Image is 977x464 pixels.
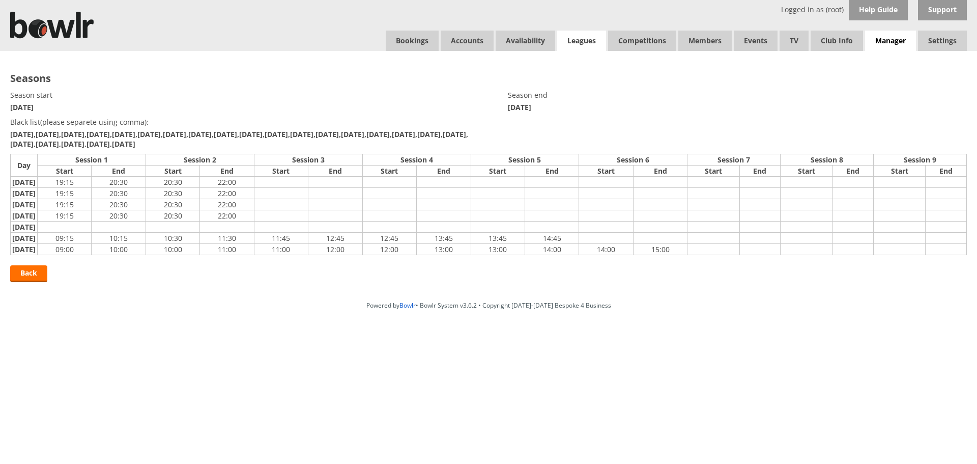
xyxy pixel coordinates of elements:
strong: Start [798,166,815,176]
td: 13:00 [471,244,525,255]
td: 11:45 [254,233,308,244]
td: 13:45 [471,233,525,244]
a: Leagues [557,31,606,51]
strong: [DATE] [12,188,36,198]
strong: Start [56,166,73,176]
h2: Seasons [10,71,967,85]
td: 11:00 [200,244,254,255]
label: Season start [10,90,52,100]
td: 19:15 [38,177,92,188]
a: Availability [496,31,555,51]
a: Events [734,31,778,51]
td: 20:30 [146,188,199,199]
strong: [DATE] [10,102,34,112]
strong: [DATE] [12,233,36,243]
strong: Session 4 [400,155,433,165]
td: 20:30 [92,188,146,199]
strong: End [220,166,234,176]
td: 20:30 [146,199,199,210]
td: 10:30 [146,233,199,244]
td: 09:15 [38,233,92,244]
a: Bookings [386,31,439,51]
td: 22:00 [200,210,254,222]
strong: End [654,166,667,176]
strong: Start [489,166,506,176]
strong: Start [272,166,290,176]
span: Powered by • Bowlr System v3.6.2 • Copyright [DATE]-[DATE] Bespoke 4 Business [366,301,611,310]
td: 22:00 [200,177,254,188]
strong: [DATE] [508,102,531,112]
a: Back [10,265,47,282]
strong: Session 8 [811,155,843,165]
td: 20:30 [92,199,146,210]
td: 12:00 [308,244,362,255]
td: 14:00 [525,244,579,255]
strong: Start [705,166,722,176]
a: Club Info [811,31,863,51]
td: 19:15 [38,188,92,199]
td: 22:00 [200,188,254,199]
strong: Session 6 [617,155,649,165]
td: 20:30 [92,177,146,188]
td: 20:30 [92,210,146,222]
strong: End [545,166,559,176]
strong: [DATE] [12,177,36,187]
strong: End [846,166,859,176]
strong: Session 9 [904,155,936,165]
strong: Session 5 [508,155,541,165]
td: 19:15 [38,199,92,210]
td: 22:00 [200,199,254,210]
span: Members [678,31,732,51]
td: 20:30 [146,177,199,188]
td: 10:15 [92,233,146,244]
a: Competitions [608,31,676,51]
label: Season end [508,90,548,100]
span: Manager [865,31,916,51]
strong: Session 7 [717,155,750,165]
strong: Start [164,166,182,176]
td: 11:00 [254,244,308,255]
strong: End [939,166,953,176]
td: 10:00 [146,244,199,255]
a: Bowlr [399,301,416,310]
strong: Session 3 [292,155,325,165]
span: Accounts [441,31,494,51]
strong: End [329,166,342,176]
td: 15:00 [633,244,687,255]
strong: Start [891,166,908,176]
td: 20:30 [146,210,199,222]
strong: [DATE],[DATE],[DATE],[DATE],[DATE],[DATE],[DATE],[DATE],[DATE],[DATE],[DATE],[DATE],[DATE],[DATE]... [10,129,468,149]
td: 12:45 [308,233,362,244]
strong: Start [381,166,398,176]
strong: [DATE] [12,211,36,221]
strong: End [112,166,125,176]
td: 11:30 [200,233,254,244]
td: 13:45 [417,233,471,244]
span: Settings [918,31,967,51]
strong: Session 2 [184,155,216,165]
td: 12:45 [362,233,416,244]
label: Black list(please separete using comma): [10,117,469,149]
strong: End [753,166,766,176]
td: 12:00 [362,244,416,255]
strong: [DATE] [12,200,36,209]
strong: [DATE] [12,222,36,232]
span: TV [780,31,809,51]
td: 10:00 [92,244,146,255]
td: 09:00 [38,244,92,255]
td: 19:15 [38,210,92,222]
strong: Day [17,160,31,170]
td: 13:00 [417,244,471,255]
td: 14:45 [525,233,579,244]
strong: End [437,166,450,176]
strong: Session 1 [75,155,108,165]
strong: Start [597,166,615,176]
td: 14:00 [579,244,633,255]
strong: [DATE] [12,244,36,254]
